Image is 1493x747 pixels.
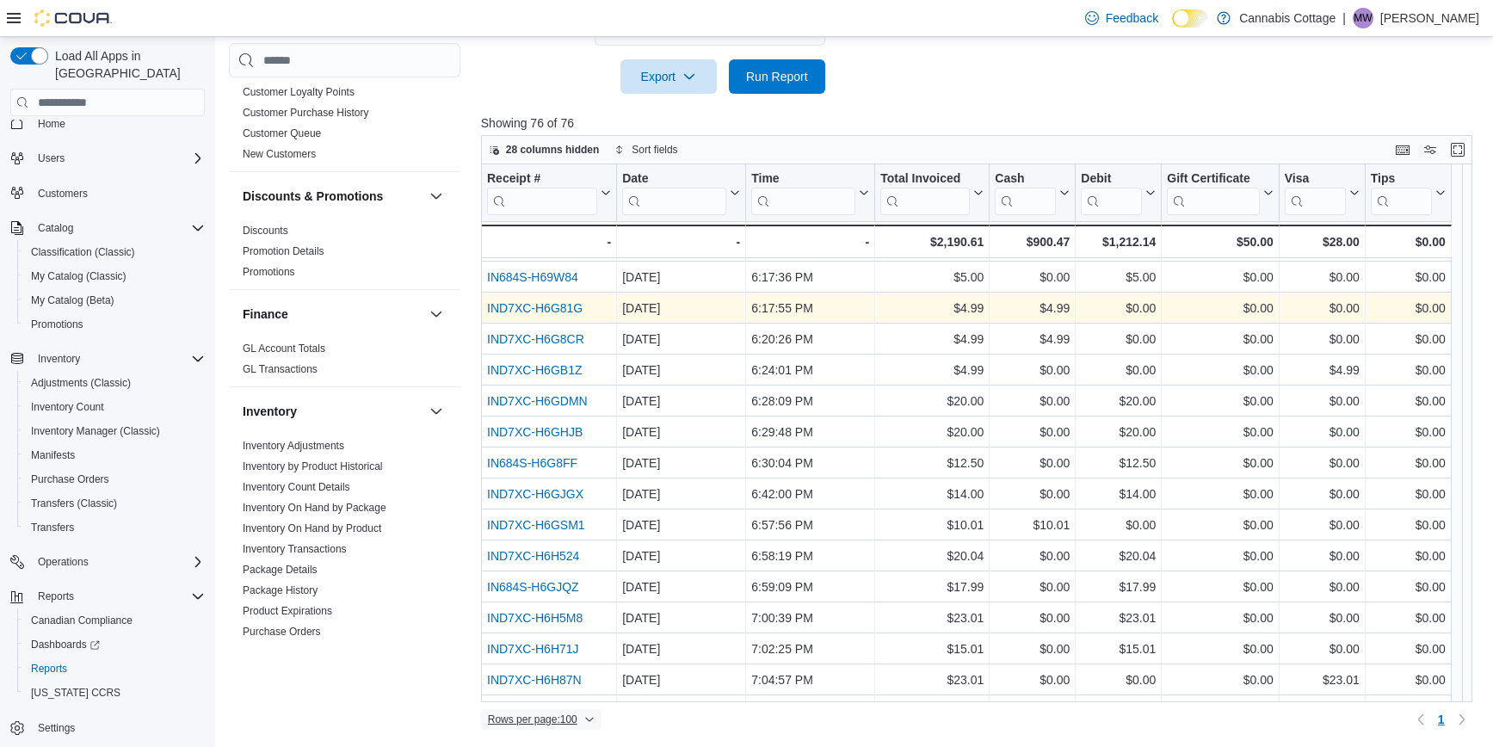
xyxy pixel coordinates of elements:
div: $20.00 [1081,423,1156,443]
div: - [486,232,611,252]
button: Home [3,110,212,135]
a: Inventory Manager (Classic) [24,421,167,441]
span: Purchase Orders [31,472,109,486]
button: Transfers (Classic) [17,491,212,515]
a: New Customers [243,148,316,160]
span: GL Account Totals [243,342,325,355]
a: Dashboards [24,634,107,655]
button: Operations [3,550,212,574]
button: Inventory [31,349,87,369]
span: Run Report [746,68,808,85]
span: [US_STATE] CCRS [31,686,120,700]
button: Transfers [17,515,212,540]
span: Manifests [24,445,205,466]
span: Package Details [243,563,318,577]
span: Promotions [24,314,205,335]
span: Inventory Transactions [243,542,347,556]
div: 6:28:09 PM [751,392,869,412]
div: [DATE] [622,485,740,505]
div: Finance [229,338,460,386]
button: Inventory Manager (Classic) [17,419,212,443]
span: My Catalog (Beta) [31,293,114,307]
div: Total Invoiced [880,171,970,188]
div: 6:24:01 PM [751,361,869,381]
a: Manifests [24,445,82,466]
button: Gift Certificate [1167,171,1273,215]
button: Classification (Classic) [17,240,212,264]
div: $28.00 [1285,232,1360,252]
p: | [1342,8,1346,28]
a: Inventory Count [24,397,111,417]
div: $0.00 [1371,361,1446,381]
a: Inventory Adjustments [243,440,344,452]
a: IND7XC-H6H87N [487,674,582,688]
button: Inventory [426,401,447,422]
button: Debit [1081,171,1156,215]
div: $10.01 [995,515,1070,536]
div: $0.00 [995,454,1070,474]
div: $14.00 [880,485,984,505]
h3: Inventory [243,403,297,420]
button: 28 columns hidden [482,139,607,160]
div: $0.00 [1167,515,1273,536]
span: Transfers (Classic) [24,493,205,514]
div: Time [751,171,855,188]
span: Catalog [31,218,205,238]
button: Catalog [31,218,80,238]
span: Feedback [1106,9,1158,27]
span: Classification (Classic) [31,245,135,259]
div: Visa [1285,171,1346,215]
a: Package History [243,584,318,596]
div: $0.00 [995,485,1070,505]
span: Reports [24,658,205,679]
span: Settings [31,717,205,738]
span: Operations [38,555,89,569]
div: $0.00 [1167,485,1273,505]
a: Feedback [1078,1,1165,35]
span: Dashboards [24,634,205,655]
a: IND7XC-H6H5M8 [487,612,583,626]
a: Promotions [24,314,90,335]
button: Canadian Compliance [17,608,212,633]
div: Tips [1371,171,1432,188]
a: GL Account Totals [243,343,325,355]
button: Keyboard shortcuts [1392,139,1413,160]
a: IN684S-H6G8FF [487,457,577,471]
a: Canadian Compliance [24,610,139,631]
button: Adjustments (Classic) [17,371,212,395]
a: Home [31,114,72,134]
a: Inventory On Hand by Product [243,522,381,534]
a: Transfers [24,517,81,538]
button: Sort fields [608,139,684,160]
div: $0.00 [1167,330,1273,350]
span: Inventory [38,352,80,366]
button: Time [751,171,869,215]
div: $4.99 [995,330,1070,350]
span: Users [38,151,65,165]
div: $4.99 [1285,361,1360,381]
span: Inventory Manager (Classic) [31,424,160,438]
a: Promotions [243,266,295,278]
div: Gift Certificate [1167,171,1259,215]
a: IND7XC-H6G81G [487,302,583,316]
button: Inventory [243,403,423,420]
div: $0.00 [1167,546,1273,567]
div: $0.00 [1285,546,1360,567]
div: $0.00 [1371,299,1446,319]
div: Date [622,171,726,215]
div: $0.00 [1081,361,1156,381]
input: Dark Mode [1172,9,1208,28]
span: Purchase Orders [24,469,205,490]
div: $0.00 [1081,299,1156,319]
span: Home [38,117,65,131]
span: Inventory [31,349,205,369]
button: Users [31,148,71,169]
a: GL Transactions [243,363,318,375]
button: Finance [426,304,447,324]
a: Customer Loyalty Points [243,86,355,98]
span: Reports [38,590,74,603]
button: Inventory Count [17,395,212,419]
div: $0.00 [995,392,1070,412]
div: $0.00 [1285,515,1360,536]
